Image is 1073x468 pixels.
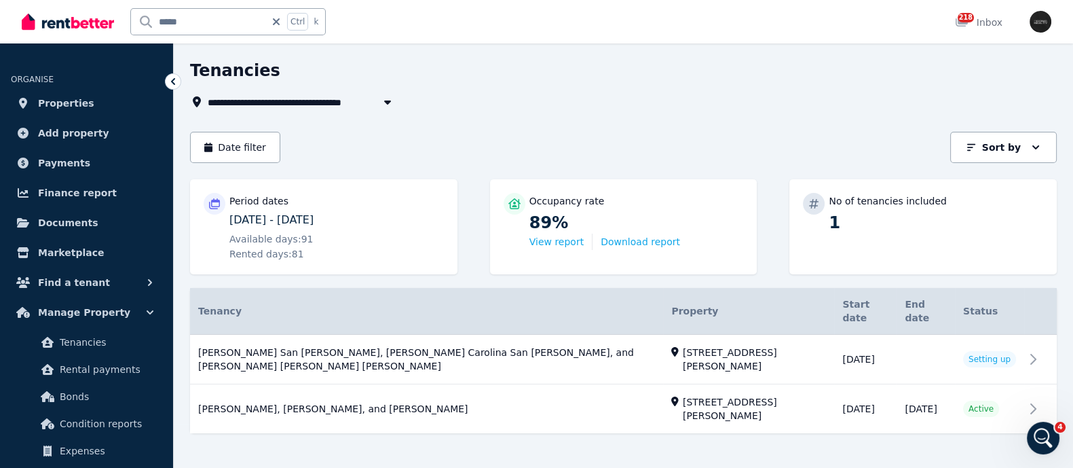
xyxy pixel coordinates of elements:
[11,308,261,404] div: The RentBetter Team says…
[11,213,261,254] div: Iconic says…
[955,16,1002,29] div: Inbox
[229,212,444,228] p: [DATE] - [DATE]
[190,385,1057,434] a: View details for Jacobo Magarino, Domingo Undurraga, and Fabrizio Ricardo
[314,16,318,27] span: k
[11,254,261,308] div: Rochelle says…
[529,194,605,208] p: Occupancy rate
[16,383,157,410] a: Bonds
[38,274,110,291] span: Find a tenant
[11,299,162,326] button: Manage Property
[39,7,60,29] img: Profile image for The RentBetter Team
[25,322,187,338] div: Rate your conversation
[958,13,974,22] span: 218
[1030,11,1051,33] img: Iconic Realty Pty Ltd
[663,288,834,335] th: Property
[11,44,223,87] div: Thank you. Let me pass this on to the team and will get back to you
[22,262,212,289] div: No worries. If you need anything further, just reach back out.🙂
[529,235,584,249] button: View report
[834,384,897,434] td: [DATE]
[11,146,261,213] div: Rochelle says…
[38,155,90,171] span: Payments
[16,437,157,465] a: Expenses
[11,120,162,147] a: Add property
[9,5,35,31] button: go back
[1027,422,1059,454] iframe: Intercom live chat
[11,75,54,84] span: ORGANISE
[955,288,1024,335] th: Status
[897,288,955,335] th: End date
[21,364,32,375] button: Emoji picker
[829,194,946,208] p: No of tenancies included
[38,215,98,231] span: Documents
[229,194,288,208] p: Period dates
[16,356,157,383] a: Rental payments
[11,146,223,202] div: Let me know if you have any other questions, I'd be happy to help further. If not, I'll go ahead ...
[43,364,54,375] button: Gif picker
[11,179,162,206] a: Finance report
[11,254,223,297] div: No worries. If you need anything further, just reach back out.🙂
[38,125,109,141] span: Add property
[834,288,897,335] th: Start date
[1055,422,1066,433] span: 4
[64,364,75,375] button: Upload attachment
[22,97,212,137] div: Thanks for your patience. We have ended the tenancy now for this property
[60,361,151,378] span: Rental payments
[16,410,157,437] a: Condition reports
[11,239,162,266] a: Marketplace
[190,335,1057,384] a: View details for Gerardo Andres San Roman Gonzalez, Andrea Carolina San Roman Gonzalez, and Giova...
[38,304,130,321] span: Manage Property
[11,209,162,236] a: Documents
[38,185,117,201] span: Finance report
[601,235,680,249] button: Download report
[191,213,261,243] div: thank you
[60,334,151,350] span: Tenancies
[11,90,162,117] a: Properties
[982,141,1021,154] p: Sort by
[11,44,261,88] div: Rochelle says…
[202,221,250,235] div: thank you
[66,7,179,17] h1: The RentBetter Team
[66,17,169,31] p: The team can also help
[897,384,955,434] td: [DATE]
[60,389,151,405] span: Bonds
[829,212,1043,234] p: 1
[11,89,223,145] div: Thanks for your patience. We have ended the tenancy now for this property
[229,247,304,261] span: Rented days: 81
[12,336,260,359] textarea: Message…
[190,132,280,163] button: Date filter
[60,443,151,459] span: Expenses
[11,269,162,296] button: Find a tenant
[212,5,238,31] button: Home
[22,154,212,194] div: Let me know if you have any other questions, I'd be happy to help further. If not, I'll go ahead ...
[229,232,313,246] span: Available days: 91
[11,149,162,177] a: Payments
[11,4,261,45] div: Iconic says…
[22,52,212,79] div: Thank you. Let me pass this on to the team and will get back to you
[198,304,242,318] span: Tenancy
[22,12,114,32] img: RentBetter
[38,245,104,261] span: Marketplace
[38,95,94,111] span: Properties
[950,132,1057,163] button: Sort by
[11,89,261,147] div: Rochelle says…
[190,60,280,82] h1: Tenancies
[287,13,308,31] span: Ctrl
[238,5,263,30] div: Close
[529,212,744,234] p: 89%
[60,416,151,432] span: Condition reports
[16,329,157,356] a: Tenancies
[233,359,255,380] button: Send a message…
